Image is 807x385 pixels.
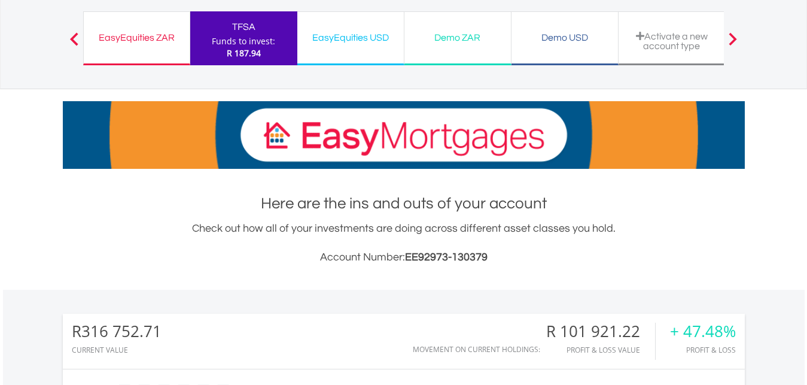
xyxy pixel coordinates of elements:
div: Demo ZAR [412,29,504,46]
div: + 47.48% [670,323,736,340]
div: EasyEquities USD [304,29,397,46]
div: CURRENT VALUE [72,346,162,354]
div: R 101 921.22 [546,323,655,340]
span: R 187.94 [227,47,261,59]
div: Profit & Loss [670,346,736,354]
div: R316 752.71 [72,323,162,340]
div: Activate a new account type [626,31,718,51]
div: Check out how all of your investments are doing across different asset classes you hold. [63,220,745,266]
h3: Account Number: [63,249,745,266]
span: EE92973-130379 [405,251,488,263]
div: TFSA [197,19,290,35]
div: Demo USD [519,29,611,46]
div: EasyEquities ZAR [91,29,182,46]
img: EasyMortage Promotion Banner [63,101,745,169]
div: Movement on Current Holdings: [413,345,540,353]
div: Profit & Loss Value [546,346,655,354]
div: Funds to invest: [212,35,275,47]
h1: Here are the ins and outs of your account [63,193,745,214]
